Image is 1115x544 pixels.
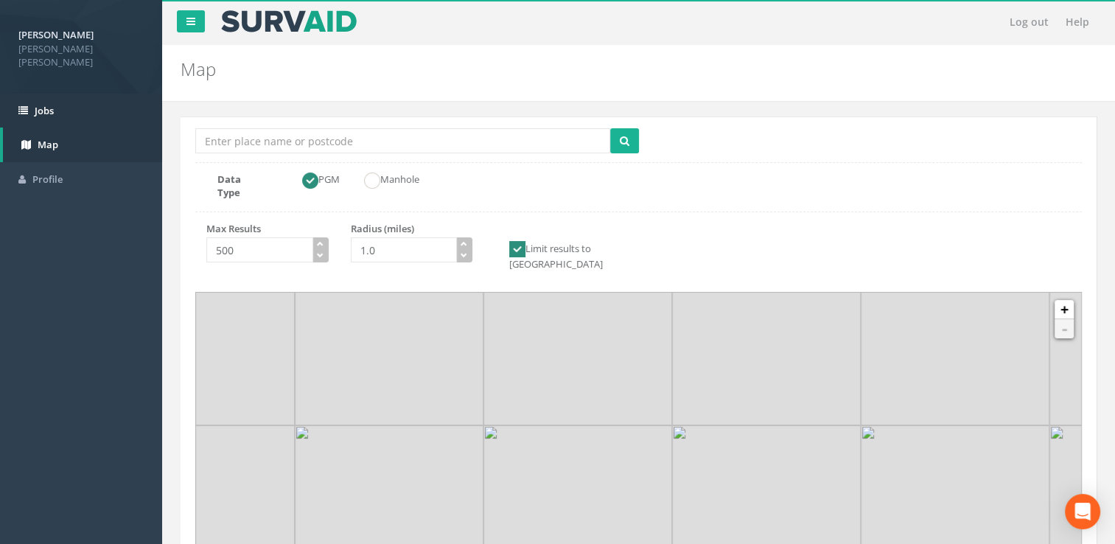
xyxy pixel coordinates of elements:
strong: [PERSON_NAME] [18,28,94,41]
span: [PERSON_NAME] [PERSON_NAME] [18,42,144,69]
label: PGM [287,172,340,189]
a: + [1055,300,1074,319]
p: Max Results [206,222,329,236]
input: Enter place name or postcode [195,128,610,153]
span: Profile [32,172,63,186]
img: 9@2x [295,237,483,425]
span: Jobs [35,104,54,117]
h2: Map [181,60,940,79]
a: Map [3,128,162,162]
img: 9@2x [106,237,295,425]
img: 9@2x [672,237,861,425]
img: 9@2x [861,237,1049,425]
label: Data Type [206,172,276,200]
span: Map [38,138,58,151]
a: [PERSON_NAME] [PERSON_NAME] [PERSON_NAME] [18,24,144,69]
img: 9@2x [483,237,672,425]
div: Open Intercom Messenger [1065,494,1100,529]
a: - [1055,319,1074,338]
label: Manhole [349,172,419,189]
p: Radius (miles) [351,222,473,236]
label: Limit results to [GEOGRAPHIC_DATA] [494,241,617,271]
